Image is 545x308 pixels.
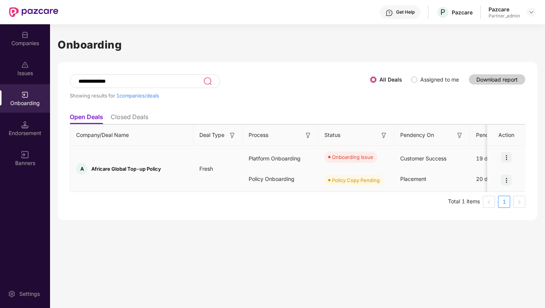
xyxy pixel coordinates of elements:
li: Total 1 items [448,196,480,208]
img: New Pazcare Logo [9,7,58,17]
img: icon [501,152,512,163]
div: Policy Copy Pending [332,176,380,184]
span: Pendency On [400,131,434,139]
li: Closed Deals [111,113,148,124]
span: Process [249,131,268,139]
img: svg+xml;base64,PHN2ZyB3aWR0aD0iMTYiIGhlaWdodD0iMTYiIHZpZXdCb3g9IjAgMCAxNiAxNiIgZmlsbD0ibm9uZSIgeG... [304,132,312,139]
li: Next Page [513,196,525,208]
li: 1 [498,196,510,208]
img: svg+xml;base64,PHN2ZyB3aWR0aD0iMTYiIGhlaWdodD0iMTYiIHZpZXdCb3g9IjAgMCAxNiAxNiIgZmlsbD0ibm9uZSIgeG... [21,151,29,159]
img: svg+xml;base64,PHN2ZyBpZD0iQ29tcGFuaWVzIiB4bWxucz0iaHR0cDovL3d3dy53My5vcmcvMjAwMC9zdmciIHdpZHRoPS... [21,31,29,39]
h1: Onboarding [58,36,537,53]
div: Partner_admin [489,13,520,19]
div: Showing results for [70,93,370,99]
span: 1 companies/deals [116,93,159,99]
div: Platform Onboarding [243,148,318,169]
span: Fresh [193,165,219,172]
div: Onboarding Issue [332,153,373,161]
img: icon [501,175,512,185]
img: svg+xml;base64,PHN2ZyBpZD0iU2V0dGluZy0yMHgyMCIgeG1sbnM9Imh0dHA6Ly93d3cudzMub3JnLzIwMDAvc3ZnIiB3aW... [8,290,16,298]
div: Pazcare [489,6,520,13]
div: Settings [17,290,42,298]
li: Previous Page [483,196,495,208]
span: Customer Success [400,155,446,162]
span: Africare Global Top-up Policy [91,166,161,172]
img: svg+xml;base64,PHN2ZyBpZD0iSXNzdWVzX2Rpc2FibGVkIiB4bWxucz0iaHR0cDovL3d3dy53My5vcmcvMjAwMC9zdmciIH... [21,61,29,69]
img: svg+xml;base64,PHN2ZyB3aWR0aD0iMTQuNSIgaGVpZ2h0PSIxNC41IiB2aWV3Qm94PSIwIDAgMTYgMTYiIGZpbGw9Im5vbm... [21,121,29,129]
button: Download report [469,74,525,85]
img: svg+xml;base64,PHN2ZyB3aWR0aD0iMTYiIGhlaWdodD0iMTYiIHZpZXdCb3g9IjAgMCAxNiAxNiIgZmlsbD0ibm9uZSIgeG... [380,132,388,139]
span: right [517,200,522,204]
img: svg+xml;base64,PHN2ZyB3aWR0aD0iMjAiIGhlaWdodD0iMjAiIHZpZXdCb3g9IjAgMCAyMCAyMCIgZmlsbD0ibm9uZSIgeG... [21,91,29,99]
img: svg+xml;base64,PHN2ZyB3aWR0aD0iMTYiIGhlaWdodD0iMTYiIHZpZXdCb3g9IjAgMCAxNiAxNiIgZmlsbD0ibm9uZSIgeG... [229,132,236,139]
label: All Deals [379,76,402,83]
div: 19 days [470,148,527,169]
div: Pazcare [452,9,473,16]
button: right [513,196,525,208]
li: Open Deals [70,113,103,124]
div: Policy Onboarding [243,169,318,189]
label: Assigned to me [420,76,459,83]
th: Action [487,125,525,146]
img: svg+xml;base64,PHN2ZyBpZD0iSGVscC0zMngzMiIgeG1sbnM9Imh0dHA6Ly93d3cudzMub3JnLzIwMDAvc3ZnIiB3aWR0aD... [385,9,393,17]
th: Pendency [470,125,527,146]
button: left [483,196,495,208]
img: svg+xml;base64,PHN2ZyB3aWR0aD0iMTYiIGhlaWdodD0iMTYiIHZpZXdCb3g9IjAgMCAxNiAxNiIgZmlsbD0ibm9uZSIgeG... [456,132,464,139]
span: P [440,8,445,17]
span: Pendency [476,131,515,139]
div: Get Help [396,9,415,15]
img: svg+xml;base64,PHN2ZyBpZD0iRHJvcGRvd24tMzJ4MzIiIHhtbG5zPSJodHRwOi8vd3d3LnczLm9yZy8yMDAwL3N2ZyIgd2... [528,9,534,15]
div: A [76,163,88,174]
img: svg+xml;base64,PHN2ZyB3aWR0aD0iMjQiIGhlaWdodD0iMjUiIHZpZXdCb3g9IjAgMCAyNCAyNSIgZmlsbD0ibm9uZSIgeG... [203,77,212,86]
span: Placement [400,176,426,182]
span: Status [324,131,340,139]
div: 20 days [470,169,527,189]
span: Deal Type [199,131,224,139]
span: left [487,200,491,204]
a: 1 [498,196,510,207]
th: Company/Deal Name [70,125,193,146]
